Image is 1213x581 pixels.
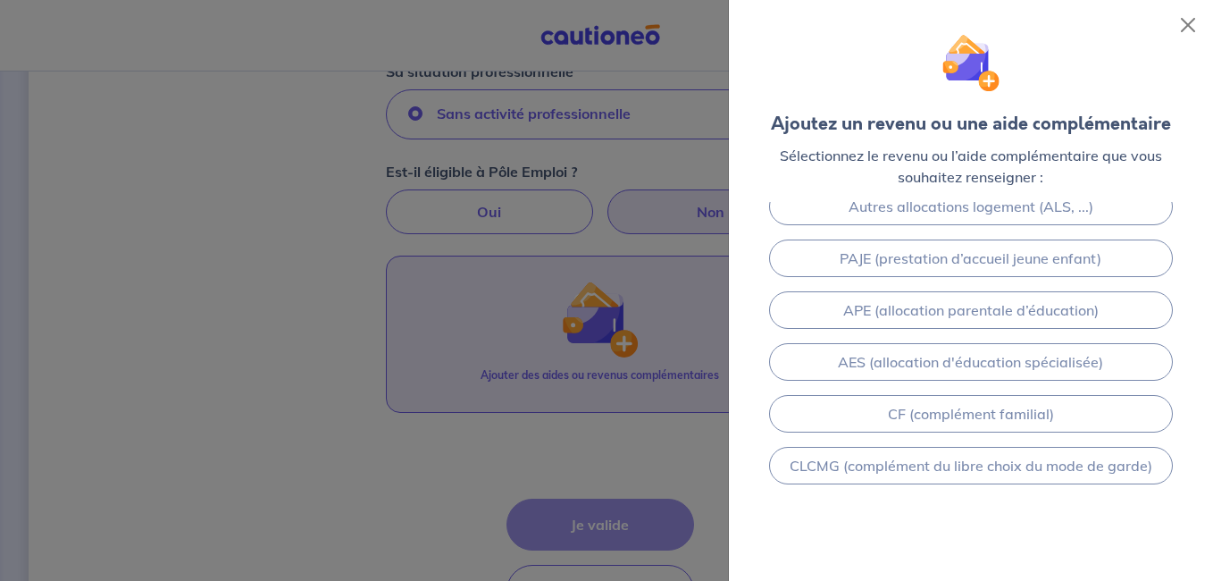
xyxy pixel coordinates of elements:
[771,111,1171,138] div: Ajoutez un revenu ou une aide complémentaire
[757,145,1184,188] p: Sélectionnez le revenu ou l’aide complémentaire que vous souhaitez renseigner :
[769,188,1173,225] a: Autres allocations logement (ALS, ...)
[769,343,1173,381] a: AES (allocation d'éducation spécialisée)
[769,240,1173,277] a: PAJE (prestation d’accueil jeune enfant)
[769,291,1173,329] a: APE (allocation parentale d’éducation)
[1174,11,1202,39] button: Close
[769,447,1173,484] a: CLCMG (complément du libre choix du mode de garde)
[942,34,1000,92] img: illu_wallet.svg
[769,395,1173,433] a: CF (complément familial)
